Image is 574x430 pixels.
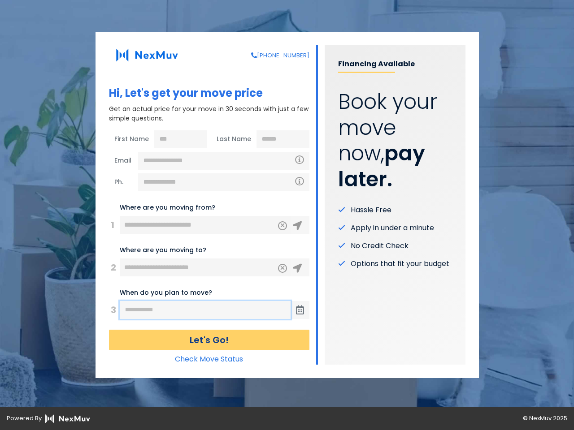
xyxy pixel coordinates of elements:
[351,223,434,233] span: Apply in under a minute
[287,414,574,423] div: © NexMuv 2025
[278,264,287,273] button: Clear
[338,59,452,73] p: Financing Available
[175,354,243,364] a: Check Move Status
[251,51,309,60] a: [PHONE_NUMBER]
[211,130,257,148] span: Last Name
[109,45,185,65] img: NexMuv
[120,216,291,234] input: 123 Main St, City, ST ZIP
[109,330,309,350] button: Let's Go!
[109,130,154,148] span: First Name
[120,203,215,212] label: Where are you moving from?
[120,245,206,255] label: Where are you moving to?
[338,139,425,193] strong: pay later.
[351,205,391,215] span: Hassle Free
[109,173,138,191] span: Ph.
[351,241,409,251] span: No Credit Check
[338,89,452,192] p: Book your move now,
[351,258,449,269] span: Options that fit your budget
[109,152,138,170] span: Email
[109,87,309,100] h1: Hi, Let's get your move price
[120,258,291,276] input: 456 Elm St, City, ST ZIP
[278,221,287,230] button: Clear
[109,104,309,123] p: Get an actual price for your move in 30 seconds with just a few simple questions.
[120,288,212,297] label: When do you plan to move?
